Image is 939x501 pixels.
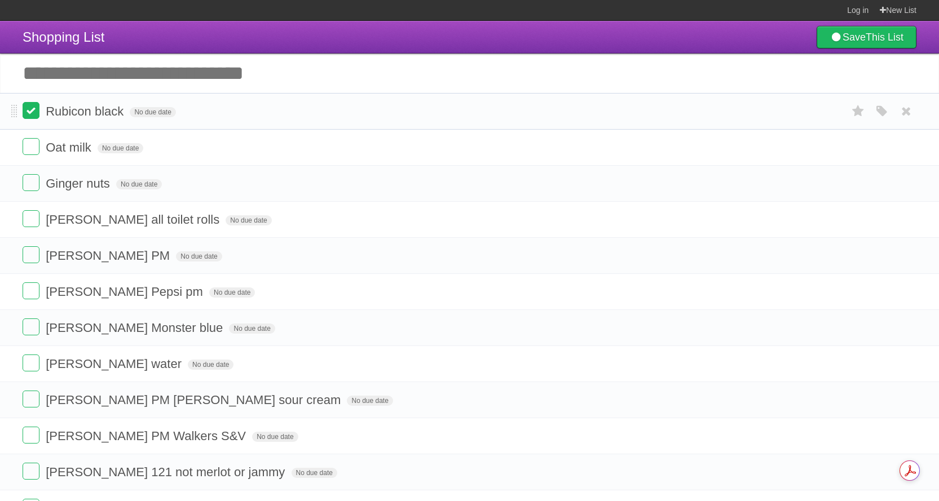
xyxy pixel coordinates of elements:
span: No due date [98,143,143,153]
span: [PERSON_NAME] PM Walkers S&V [46,429,249,443]
label: Done [23,246,39,263]
span: No due date [209,287,255,298]
label: Done [23,427,39,444]
span: No due date [226,215,271,225]
span: No due date [176,251,222,261]
span: No due date [116,179,162,189]
label: Done [23,391,39,407]
span: [PERSON_NAME] all toilet rolls [46,212,222,227]
span: [PERSON_NAME] PM [PERSON_NAME] sour cream [46,393,343,407]
span: No due date [252,432,298,442]
span: [PERSON_NAME] 121 not merlot or jammy [46,465,288,479]
label: Done [23,354,39,371]
span: Ginger nuts [46,176,113,190]
span: No due date [292,468,337,478]
span: [PERSON_NAME] Monster blue [46,321,226,335]
b: This List [866,32,903,43]
span: [PERSON_NAME] PM [46,249,173,263]
span: [PERSON_NAME] water [46,357,184,371]
label: Done [23,463,39,480]
a: SaveThis List [817,26,916,48]
label: Done [23,174,39,191]
span: No due date [188,360,233,370]
span: Shopping List [23,29,104,45]
span: [PERSON_NAME] Pepsi pm [46,285,206,299]
span: No due date [347,396,393,406]
label: Done [23,102,39,119]
label: Done [23,318,39,335]
span: Oat milk [46,140,94,154]
label: Done [23,138,39,155]
span: Rubicon black [46,104,126,118]
label: Star task [848,102,869,121]
span: No due date [130,107,175,117]
span: No due date [229,323,275,334]
label: Done [23,210,39,227]
label: Done [23,282,39,299]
